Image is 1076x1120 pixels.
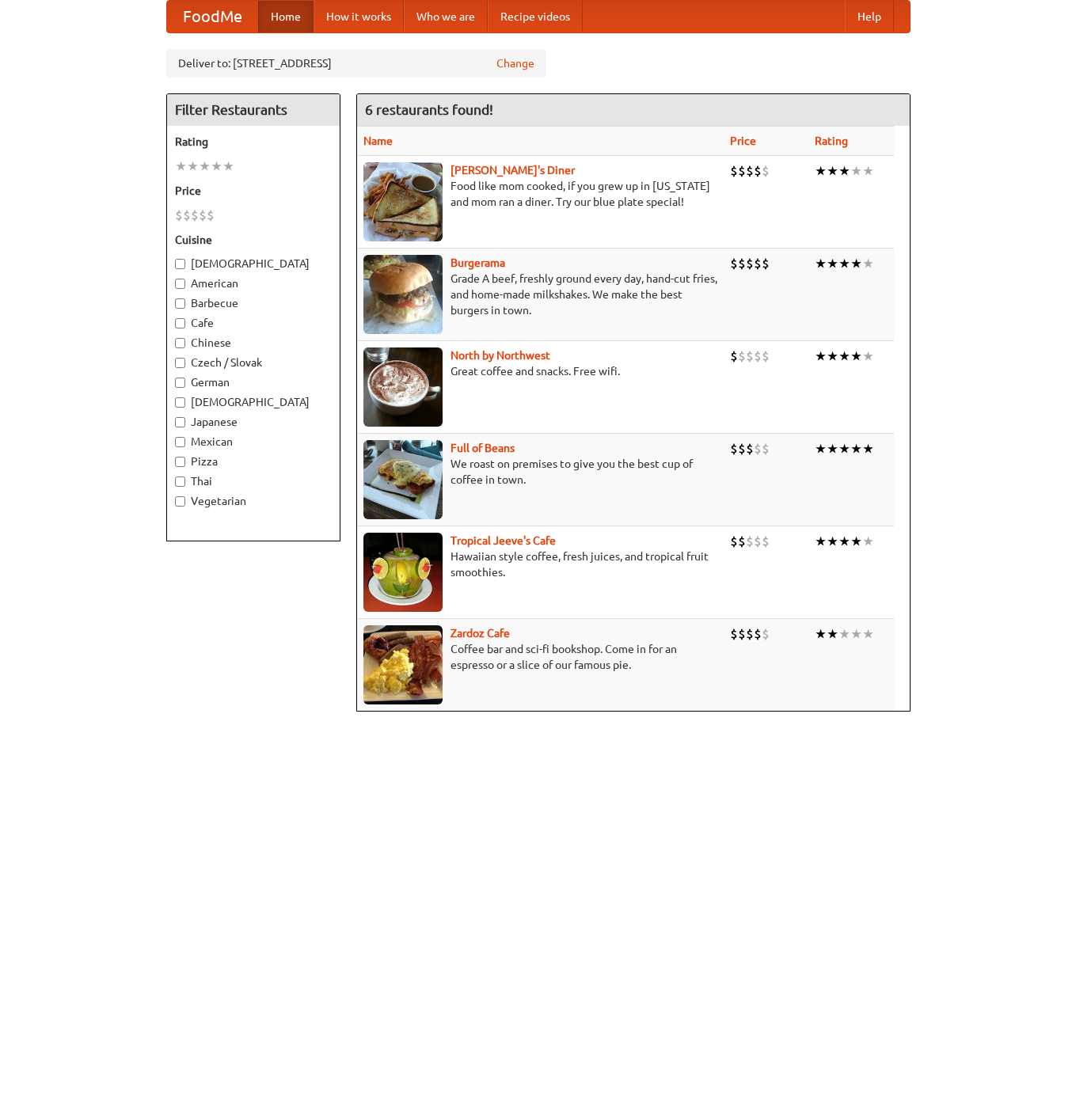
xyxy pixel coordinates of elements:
[175,279,185,289] input: American
[762,255,770,272] li: $
[754,625,762,643] li: $
[175,454,332,469] label: Pizza
[191,207,199,224] li: $
[850,162,862,180] li: ★
[815,255,827,272] li: ★
[451,349,550,362] a: North by Northwest
[175,295,332,311] label: Barbecue
[738,255,746,272] li: $
[363,456,717,488] p: We roast on premises to give you the best cup of coffee in town.
[738,347,746,365] li: $
[838,162,850,180] li: ★
[746,347,754,365] li: $
[838,625,850,643] li: ★
[746,533,754,550] li: $
[175,232,332,248] h5: Cuisine
[451,442,515,454] a: Full of Beans
[850,533,862,550] li: ★
[199,207,207,224] li: $
[762,533,770,550] li: $
[850,255,862,272] li: ★
[488,1,583,32] a: Recipe videos
[845,1,894,32] a: Help
[815,135,848,147] a: Rating
[363,440,443,519] img: beans.jpg
[850,440,862,457] li: ★
[451,627,510,640] a: Zardoz Cafe
[862,255,874,272] li: ★
[363,641,717,673] p: Coffee bar and sci-fi bookshop. Come in for an espresso or a slice of our famous pie.
[496,55,534,71] a: Change
[175,256,332,271] label: [DEMOGRAPHIC_DATA]
[363,625,443,704] img: zardoz.jpg
[365,102,493,117] ng-pluralize: 6 restaurants found!
[175,434,332,450] label: Mexican
[363,178,717,210] p: Food like mom cooked, if you grew up in [US_STATE] and mom ran a diner. Try our blue plate special!
[175,437,185,447] input: Mexican
[827,440,838,457] li: ★
[762,162,770,180] li: $
[175,298,185,309] input: Barbecue
[762,625,770,643] li: $
[862,162,874,180] li: ★
[175,207,183,224] li: $
[730,533,738,550] li: $
[404,1,488,32] a: Who we are
[815,162,827,180] li: ★
[815,625,827,643] li: ★
[862,347,874,365] li: ★
[746,625,754,643] li: $
[754,533,762,550] li: $
[762,347,770,365] li: $
[175,275,332,291] label: American
[175,338,185,348] input: Chinese
[175,397,185,408] input: [DEMOGRAPHIC_DATA]
[862,440,874,457] li: ★
[451,534,556,547] a: Tropical Jeeve's Cafe
[451,256,505,269] a: Burgerama
[363,255,443,334] img: burgerama.jpg
[827,347,838,365] li: ★
[363,347,443,427] img: north.jpg
[754,440,762,457] li: $
[738,440,746,457] li: $
[815,533,827,550] li: ★
[175,493,332,509] label: Vegetarian
[730,347,738,365] li: $
[746,162,754,180] li: $
[738,162,746,180] li: $
[175,183,332,199] h5: Price
[730,162,738,180] li: $
[199,158,211,175] li: ★
[258,1,314,32] a: Home
[363,363,717,379] p: Great coffee and snacks. Free wifi.
[167,94,340,126] h4: Filter Restaurants
[754,347,762,365] li: $
[746,255,754,272] li: $
[862,625,874,643] li: ★
[175,259,185,269] input: [DEMOGRAPHIC_DATA]
[363,162,443,241] img: sallys.jpg
[175,394,332,410] label: [DEMOGRAPHIC_DATA]
[363,271,717,318] p: Grade A beef, freshly ground every day, hand-cut fries, and home-made milkshakes. We make the bes...
[175,335,332,351] label: Chinese
[838,440,850,457] li: ★
[815,440,827,457] li: ★
[827,162,838,180] li: ★
[167,1,258,32] a: FoodMe
[838,533,850,550] li: ★
[175,378,185,388] input: German
[838,255,850,272] li: ★
[730,255,738,272] li: $
[175,476,185,487] input: Thai
[222,158,234,175] li: ★
[451,164,575,177] a: [PERSON_NAME]'s Diner
[827,533,838,550] li: ★
[730,625,738,643] li: $
[730,440,738,457] li: $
